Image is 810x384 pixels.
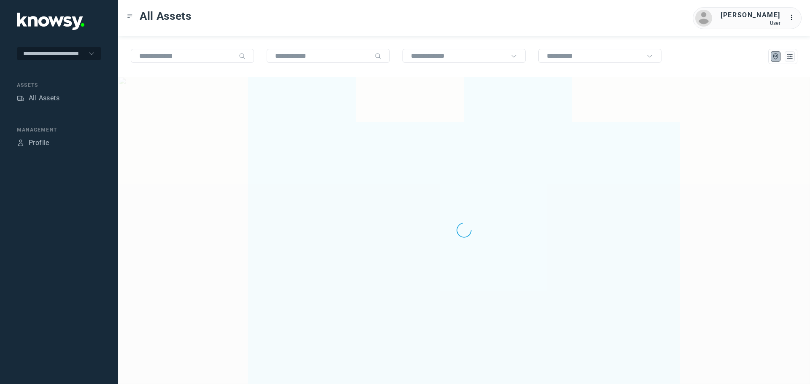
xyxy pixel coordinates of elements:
span: All Assets [140,8,192,24]
div: Search [375,53,381,59]
div: Profile [29,138,49,148]
div: Profile [17,139,24,147]
div: Toggle Menu [127,13,133,19]
div: List [786,53,794,60]
div: Map [772,53,780,60]
tspan: ... [789,14,798,21]
div: User [721,20,780,26]
div: : [789,13,799,24]
div: Assets [17,81,101,89]
div: : [789,13,799,23]
div: [PERSON_NAME] [721,10,780,20]
div: Management [17,126,101,134]
div: All Assets [29,93,59,103]
div: Search [239,53,246,59]
img: Application Logo [17,13,84,30]
a: AssetsAll Assets [17,93,59,103]
div: Assets [17,94,24,102]
a: ProfileProfile [17,138,49,148]
img: avatar.png [695,10,712,27]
